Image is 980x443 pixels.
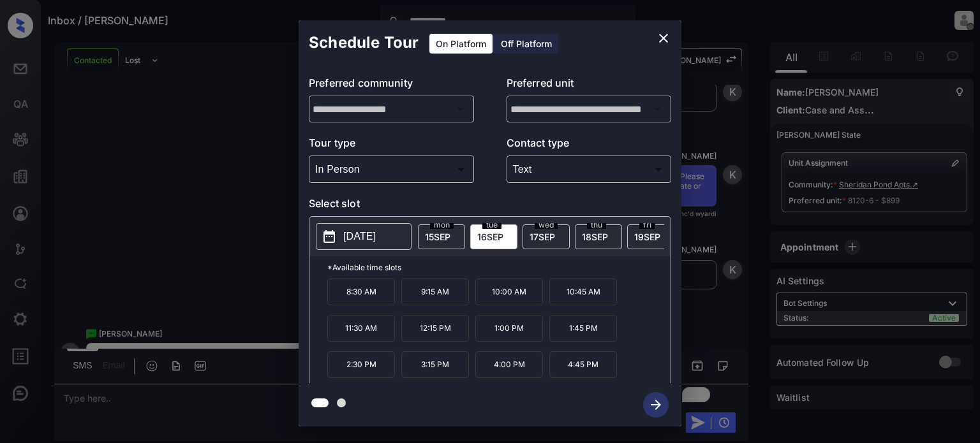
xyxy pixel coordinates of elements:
[523,224,570,249] div: date-select
[477,231,503,242] span: 16 SEP
[575,224,622,249] div: date-select
[510,159,669,180] div: Text
[530,231,555,242] span: 17 SEP
[309,196,671,216] p: Select slot
[635,388,676,421] button: btn-next
[494,34,558,54] div: Off Platform
[475,279,543,305] p: 10:00 AM
[418,224,465,249] div: date-select
[309,135,474,156] p: Tour type
[639,221,655,229] span: fri
[549,279,617,305] p: 10:45 AM
[582,231,608,242] span: 18 SEP
[430,221,454,229] span: mon
[327,256,671,279] p: *Available time slots
[401,315,469,342] p: 12:15 PM
[507,135,672,156] p: Contact type
[312,159,471,180] div: In Person
[634,231,660,242] span: 19 SEP
[316,223,412,250] button: [DATE]
[651,25,676,51] button: close
[299,20,429,65] h2: Schedule Tour
[425,231,450,242] span: 15 SEP
[327,315,395,342] p: 11:30 AM
[482,221,501,229] span: tue
[549,351,617,378] p: 4:45 PM
[343,229,376,244] p: [DATE]
[475,351,543,378] p: 4:00 PM
[327,279,395,305] p: 8:30 AM
[327,351,395,378] p: 2:30 PM
[475,315,543,342] p: 1:00 PM
[401,351,469,378] p: 3:15 PM
[549,315,617,342] p: 1:45 PM
[587,221,606,229] span: thu
[309,75,474,96] p: Preferred community
[429,34,493,54] div: On Platform
[507,75,672,96] p: Preferred unit
[627,224,674,249] div: date-select
[535,221,558,229] span: wed
[470,224,517,249] div: date-select
[401,279,469,305] p: 9:15 AM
